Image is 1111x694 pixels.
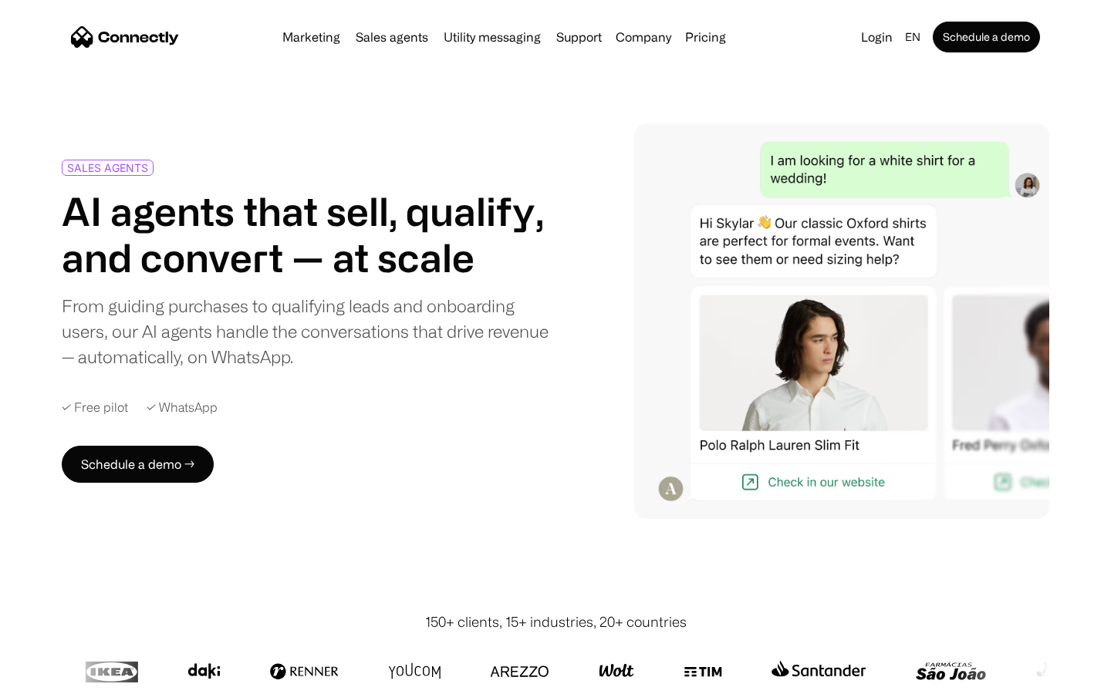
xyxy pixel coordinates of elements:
[611,26,676,48] div: Company
[679,31,732,43] a: Pricing
[933,22,1040,52] a: Schedule a demo
[67,162,148,173] div: SALES AGENTS
[147,400,218,415] div: ✓ WhatsApp
[437,31,547,43] a: Utility messaging
[62,446,214,483] a: Schedule a demo →
[616,26,671,48] div: Company
[899,26,930,48] div: en
[350,31,434,43] a: Sales agents
[62,188,549,281] h1: AI agents that sell, qualify, and convert — at scale
[62,293,549,369] div: From guiding purchases to qualifying leads and onboarding users, our AI agents handle the convers...
[71,25,179,49] a: home
[276,31,346,43] a: Marketing
[425,611,687,632] div: 150+ clients, 15+ industries, 20+ countries
[855,26,899,48] a: Login
[15,665,93,689] aside: Language selected: English
[31,667,93,689] ul: Language list
[550,31,608,43] a: Support
[62,400,128,415] div: ✓ Free pilot
[905,26,920,48] div: en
